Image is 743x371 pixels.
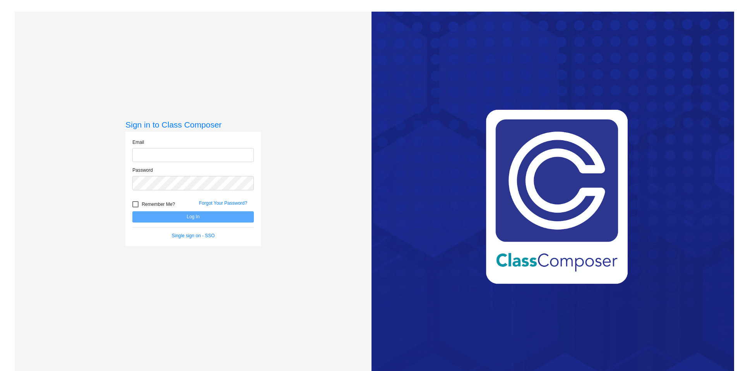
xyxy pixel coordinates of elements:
button: Log In [132,211,254,223]
span: Remember Me? [142,200,175,209]
label: Email [132,139,144,146]
a: Single sign on - SSO [172,233,215,238]
label: Password [132,167,153,174]
a: Forgot Your Password? [199,200,247,206]
h3: Sign in to Class Composer [125,120,261,129]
